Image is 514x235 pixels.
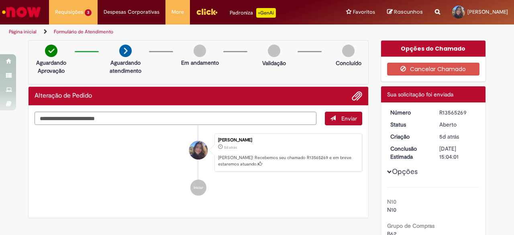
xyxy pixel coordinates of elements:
[439,121,477,129] div: Aberto
[353,8,375,16] span: Favoritos
[439,145,477,161] div: [DATE] 15:04:01
[387,91,453,98] span: Sua solicitação foi enviada
[230,8,276,18] div: Padroniza
[384,121,434,129] dt: Status
[181,59,219,67] p: Em andamento
[224,145,237,150] time: 25/09/2025 09:03:57
[256,8,276,18] p: +GenAi
[341,115,357,122] span: Enviar
[439,133,459,140] time: 25/09/2025 09:03:57
[439,108,477,116] div: R13565269
[336,59,361,67] p: Concluído
[35,125,362,204] ul: Histórico de tíquete
[35,92,92,100] h2: Alteração de Pedido Histórico de tíquete
[189,141,208,159] div: Julia De Avila
[54,29,113,35] a: Formulário de Atendimento
[35,133,362,172] li: Julia de Avila
[384,145,434,161] dt: Conclusão Estimada
[1,4,42,20] img: ServiceNow
[196,6,218,18] img: click_logo_yellow_360x200.png
[218,138,358,143] div: [PERSON_NAME]
[85,9,92,16] span: 3
[387,63,480,76] button: Cancelar Chamado
[55,8,83,16] span: Requisições
[394,8,423,16] span: Rascunhos
[387,206,396,213] span: N10
[387,198,396,205] b: N10
[35,112,316,125] textarea: Digite sua mensagem aqui...
[171,8,184,16] span: More
[439,133,477,141] div: 25/09/2025 09:03:57
[342,45,355,57] img: img-circle-grey.png
[106,59,145,75] p: Aguardando atendimento
[32,59,71,75] p: Aguardando Aprovação
[387,8,423,16] a: Rascunhos
[387,222,434,229] b: Grupo de Compras
[467,8,508,15] span: [PERSON_NAME]
[325,112,362,125] button: Enviar
[45,45,57,57] img: check-circle-green.png
[352,91,362,101] button: Adicionar anexos
[6,25,337,39] ul: Trilhas de página
[224,145,237,150] span: 5d atrás
[9,29,37,35] a: Página inicial
[268,45,280,57] img: img-circle-grey.png
[381,41,486,57] div: Opções do Chamado
[262,59,286,67] p: Validação
[104,8,159,16] span: Despesas Corporativas
[384,133,434,141] dt: Criação
[384,108,434,116] dt: Número
[439,133,459,140] span: 5d atrás
[194,45,206,57] img: img-circle-grey.png
[218,155,358,167] p: [PERSON_NAME]! Recebemos seu chamado R13565269 e em breve estaremos atuando.
[119,45,132,57] img: arrow-next.png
